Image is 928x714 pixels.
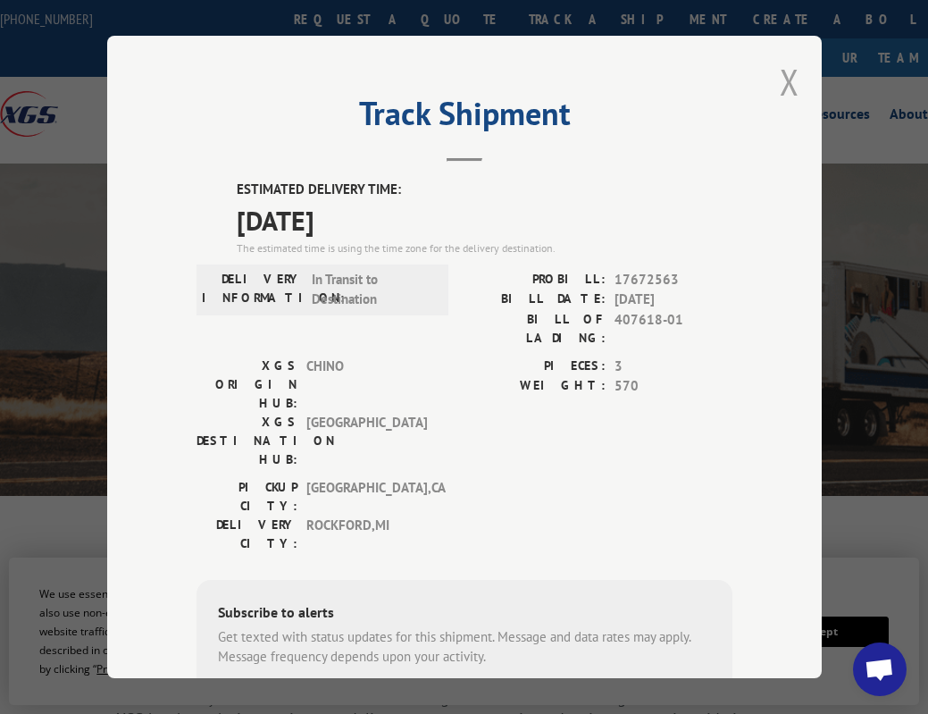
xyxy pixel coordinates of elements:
div: Subscribe to alerts [218,601,711,627]
span: [GEOGRAPHIC_DATA] [306,413,427,469]
span: CHINO [306,357,427,413]
span: In Transit to Destination [312,270,432,310]
button: Close modal [780,58,799,105]
label: DELIVERY INFORMATION: [202,270,303,310]
span: [GEOGRAPHIC_DATA] , CA [306,478,427,516]
label: PICKUP CITY: [196,478,297,516]
label: WEIGHT: [464,376,606,397]
span: ROCKFORD , MI [306,516,427,553]
span: 3 [614,357,732,377]
div: Open chat [853,643,907,696]
h2: Track Shipment [196,101,732,135]
span: [DATE] [237,200,732,240]
label: XGS DESTINATION HUB: [196,413,297,469]
label: PIECES: [464,357,606,377]
label: BILL OF LADING: [464,310,606,348]
label: DELIVERY CITY: [196,516,297,553]
div: The estimated time is using the time zone for the delivery destination. [237,240,732,256]
label: XGS ORIGIN HUB: [196,357,297,413]
span: 407618-01 [614,310,732,348]
label: BILL DATE: [464,290,606,310]
span: 17672563 [614,270,732,290]
span: [DATE] [614,290,732,310]
div: Get texted with status updates for this shipment. Message and data rates may apply. Message frequ... [218,627,711,668]
label: PROBILL: [464,270,606,290]
span: 570 [614,376,732,397]
label: ESTIMATED DELIVERY TIME: [237,180,732,200]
